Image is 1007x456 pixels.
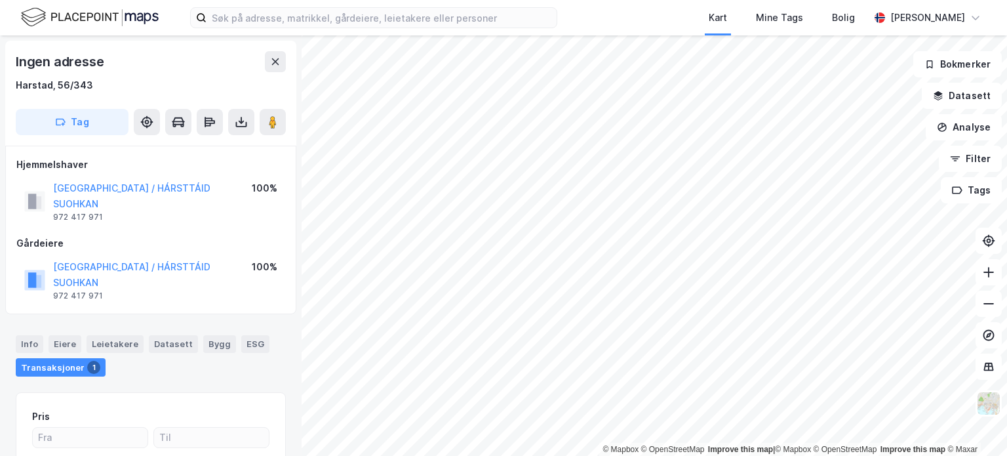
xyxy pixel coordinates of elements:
button: Tag [16,109,128,135]
div: Ingen adresse [16,51,106,72]
iframe: Chat Widget [941,393,1007,456]
input: Fra [33,428,148,447]
div: Transaksjoner [16,358,106,377]
div: 100% [252,259,277,275]
div: | [602,443,977,456]
div: 972 417 971 [53,212,103,222]
div: Gårdeiere [16,236,285,251]
a: OpenStreetMap [641,445,705,454]
div: Harstad, 56/343 [16,77,93,93]
div: Kontrollprogram for chat [941,393,1007,456]
button: Analyse [926,114,1002,140]
button: Filter [939,146,1002,172]
img: logo.f888ab2527a4732fd821a326f86c7f29.svg [21,6,159,29]
input: Søk på adresse, matrikkel, gårdeiere, leietakere eller personer [207,8,557,28]
input: Til [154,428,269,447]
button: Bokmerker [913,51,1002,77]
div: Mine Tags [756,10,803,26]
div: Datasett [149,335,198,352]
a: Improve this map [708,445,773,454]
div: Eiere [49,335,81,352]
div: 1 [87,361,100,374]
button: Tags [941,177,1002,203]
a: Mapbox [775,445,811,454]
div: 100% [252,180,277,196]
div: [PERSON_NAME] [890,10,965,26]
a: Mapbox [602,445,639,454]
div: Hjemmelshaver [16,157,285,173]
div: Leietakere [87,335,144,352]
button: Datasett [922,83,1002,109]
a: OpenStreetMap [814,445,877,454]
div: Info [16,335,43,352]
div: ESG [241,335,269,352]
div: Bolig [832,10,855,26]
div: 972 417 971 [53,291,103,301]
div: Bygg [203,335,236,352]
a: Improve this map [880,445,945,454]
img: Z [976,391,1001,416]
div: Kart [709,10,727,26]
div: Pris [32,409,50,425]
